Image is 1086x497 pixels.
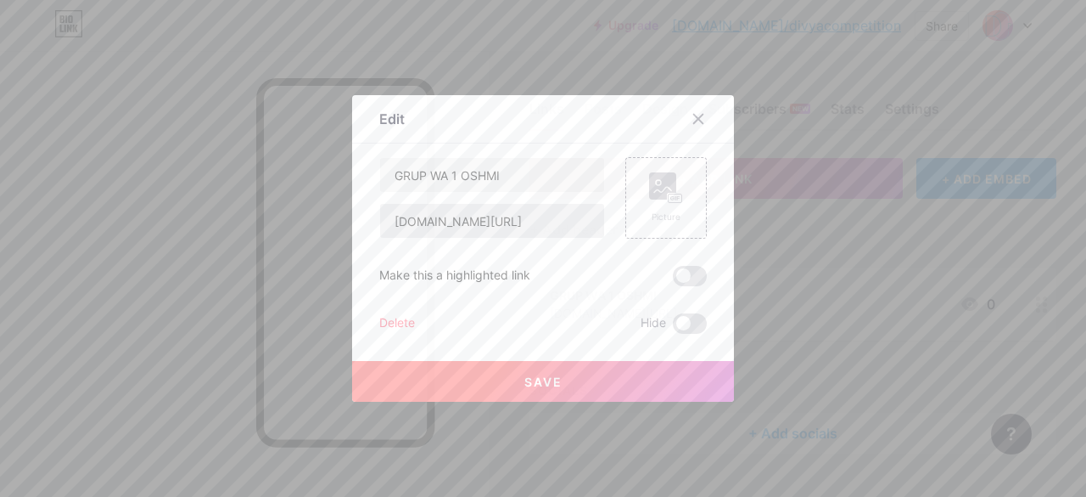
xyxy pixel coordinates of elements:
span: Hide [641,313,666,334]
span: Save [524,375,563,389]
button: Save [352,361,734,402]
input: URL [380,204,604,238]
div: Picture [649,211,683,223]
div: Edit [379,109,405,129]
input: Title [380,158,604,192]
div: Make this a highlighted link [379,266,530,286]
div: Delete [379,313,415,334]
